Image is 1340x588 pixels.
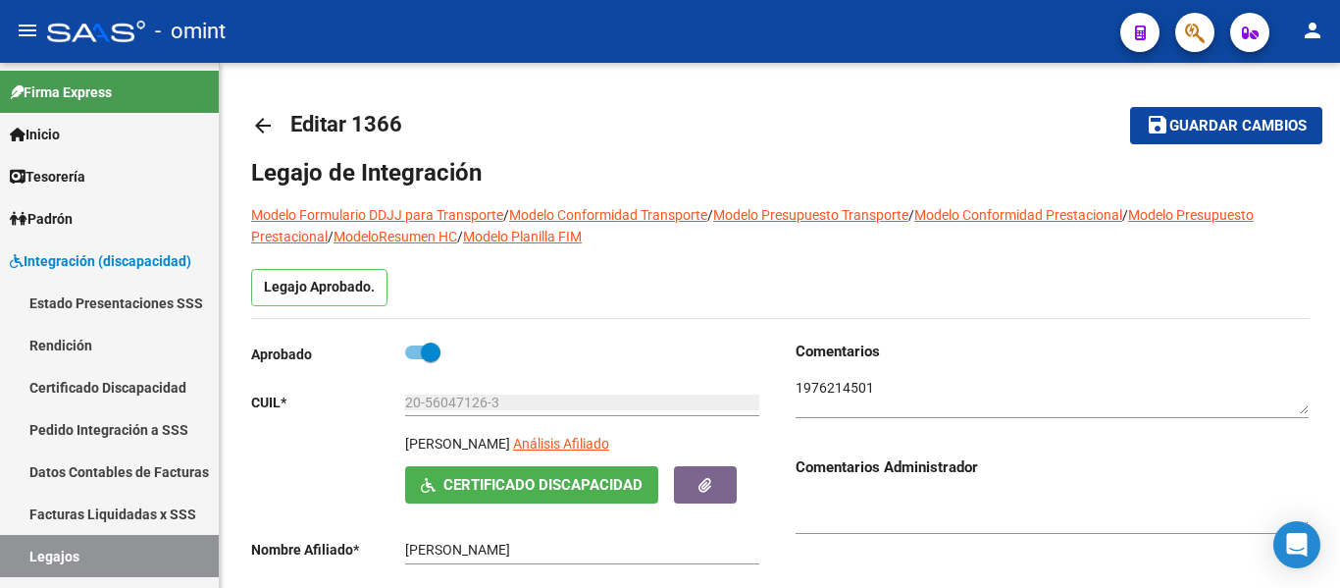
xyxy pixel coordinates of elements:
[10,124,60,145] span: Inicio
[1169,118,1307,135] span: Guardar cambios
[1130,107,1322,143] button: Guardar cambios
[796,341,1309,362] h3: Comentarios
[251,157,1309,188] h1: Legajo de Integración
[463,229,582,244] a: Modelo Planilla FIM
[713,207,908,223] a: Modelo Presupuesto Transporte
[290,112,402,136] span: Editar 1366
[1146,113,1169,136] mat-icon: save
[796,456,1309,478] h3: Comentarios Administrador
[509,207,707,223] a: Modelo Conformidad Transporte
[405,433,510,454] p: [PERSON_NAME]
[251,539,405,561] p: Nombre Afiliado
[405,466,658,503] button: Certificado Discapacidad
[251,114,275,137] mat-icon: arrow_back
[1273,521,1320,568] div: Open Intercom Messenger
[16,19,39,42] mat-icon: menu
[155,10,226,53] span: - omint
[914,207,1122,223] a: Modelo Conformidad Prestacional
[10,166,85,187] span: Tesorería
[513,436,609,452] span: Análisis Afiliado
[334,229,457,244] a: ModeloResumen HC
[10,250,191,272] span: Integración (discapacidad)
[251,392,405,413] p: CUIL
[10,81,112,103] span: Firma Express
[443,477,643,495] span: Certificado Discapacidad
[251,269,387,306] p: Legajo Aprobado.
[10,208,73,230] span: Padrón
[251,344,405,365] p: Aprobado
[251,207,503,223] a: Modelo Formulario DDJJ para Transporte
[1301,19,1324,42] mat-icon: person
